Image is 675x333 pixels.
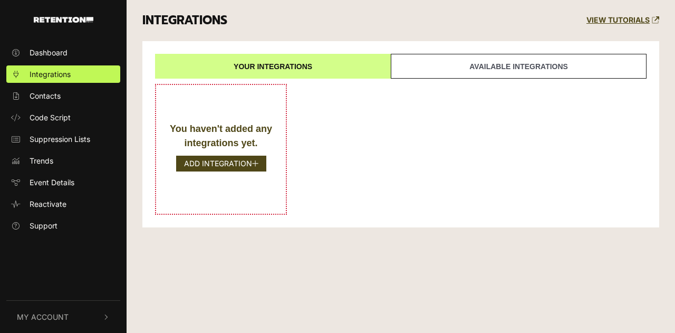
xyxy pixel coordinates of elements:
a: Reactivate [6,195,120,213]
button: My Account [6,301,120,333]
a: Dashboard [6,44,120,61]
span: Code Script [30,112,71,123]
a: VIEW TUTORIALS [586,16,659,25]
span: Support [30,220,57,231]
a: Support [6,217,120,234]
a: Trends [6,152,120,169]
img: Retention.com [34,17,93,23]
span: Trends [30,155,53,166]
span: Dashboard [30,47,67,58]
span: Reactivate [30,198,66,210]
a: Code Script [6,109,120,126]
a: Integrations [6,65,120,83]
span: Contacts [30,90,61,101]
a: Your integrations [155,54,391,79]
span: Integrations [30,69,71,80]
a: Suppression Lists [6,130,120,148]
button: ADD INTEGRATION [176,156,266,172]
span: Suppression Lists [30,134,90,145]
a: Available integrations [391,54,647,79]
h3: INTEGRATIONS [142,13,227,28]
a: Contacts [6,87,120,104]
div: You haven't added any integrations yet. [167,122,275,150]
span: Event Details [30,177,74,188]
a: Event Details [6,174,120,191]
span: My Account [17,311,69,322]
